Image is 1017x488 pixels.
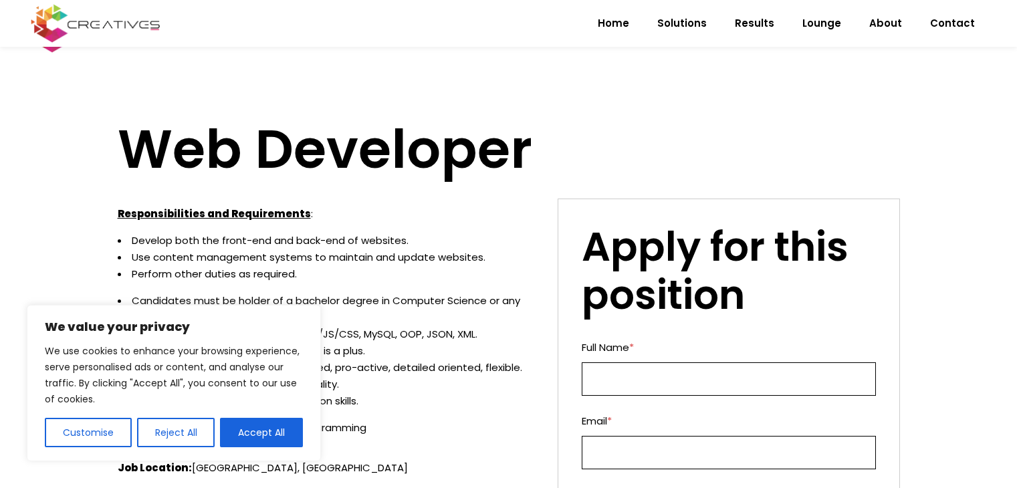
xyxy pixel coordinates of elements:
button: Reject All [137,418,215,447]
div: We value your privacy [27,305,321,461]
button: Accept All [220,418,303,447]
p: We value your privacy [45,319,303,335]
p: We use cookies to enhance your browsing experience, serve personalised ads or content, and analys... [45,343,303,407]
button: Customise [45,418,132,447]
